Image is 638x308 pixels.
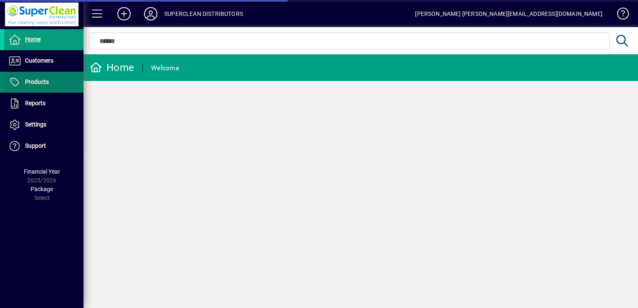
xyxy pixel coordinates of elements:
[111,6,137,21] button: Add
[415,7,603,20] div: [PERSON_NAME] [PERSON_NAME][EMAIL_ADDRESS][DOMAIN_NAME]
[4,136,84,157] a: Support
[25,36,41,43] span: Home
[137,6,164,21] button: Profile
[25,142,46,149] span: Support
[30,186,53,192] span: Package
[4,72,84,93] a: Products
[4,93,84,114] a: Reports
[90,61,134,74] div: Home
[25,100,46,106] span: Reports
[164,7,243,20] div: SUPERCLEAN DISTRIBUTORS
[4,114,84,135] a: Settings
[611,2,628,29] a: Knowledge Base
[25,78,49,85] span: Products
[25,121,46,128] span: Settings
[4,50,84,71] a: Customers
[25,57,53,64] span: Customers
[151,61,179,75] div: Welcome
[24,168,60,175] span: Financial Year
